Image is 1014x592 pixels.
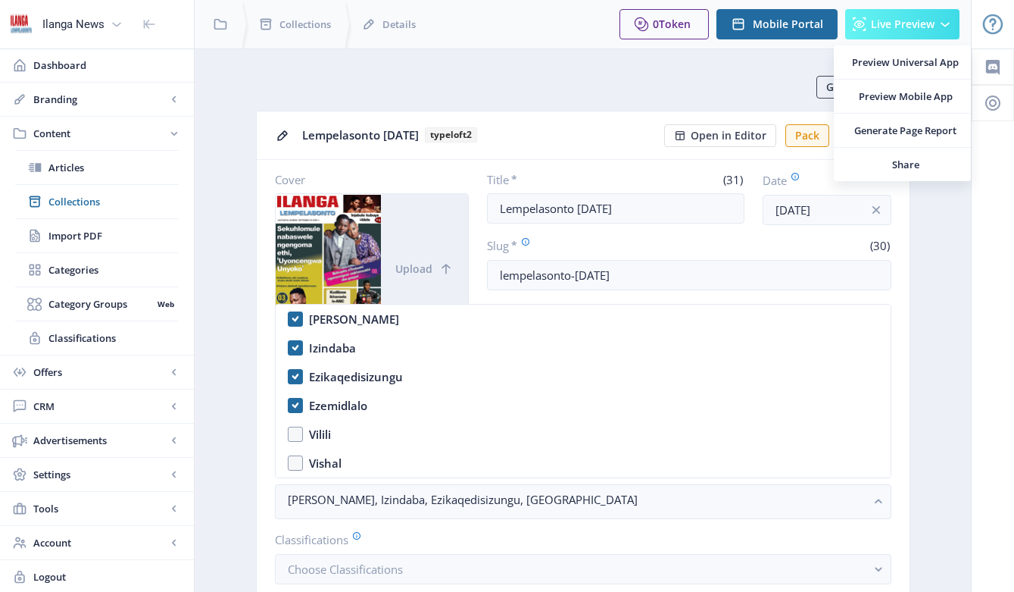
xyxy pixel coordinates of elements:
nb-select-label: [PERSON_NAME], Izindaba, Ezikaqedisizungu, [GEOGRAPHIC_DATA] [288,490,866,509]
a: Import PDF [15,219,179,252]
span: Upload [395,263,432,275]
a: Category GroupsWeb [15,287,179,321]
input: this-is-how-a-slug-looks-like [487,260,891,290]
div: Izindaba [309,339,356,357]
span: (31) [721,172,744,187]
button: Mobile Portal [716,9,838,39]
span: Account [33,535,167,550]
span: Collections [279,17,331,32]
span: Categories [48,262,179,277]
label: Slug [487,237,683,254]
a: Articles [15,151,179,184]
span: Offers [33,365,167,380]
input: Type Collection Title ... [487,193,744,224]
a: Collections [15,185,179,218]
span: Token [659,17,691,31]
nb-icon: info [869,202,884,218]
span: Settings [33,467,167,482]
span: Details [382,17,416,32]
span: Content [33,126,167,141]
span: Advertisements [33,433,167,448]
span: Mobile Portal [753,18,823,30]
div: Vishal [309,454,342,472]
button: Upload [381,194,468,344]
span: Dashboard [33,58,182,73]
label: Classifications [275,531,879,548]
span: Articles [48,160,179,175]
span: Classifications [48,330,179,346]
span: Live Preview [871,18,934,30]
button: Live Preview [845,9,959,39]
a: Preview Mobile App [834,80,971,113]
span: Logout [33,569,182,584]
a: Classifications [15,321,179,355]
span: (30) [868,238,891,253]
span: Collections [48,194,179,209]
span: Tools [33,501,167,516]
a: Preview Universal App [834,45,971,79]
label: Cover [275,172,457,187]
div: Ezikaqedisizungu [309,368,403,386]
div: [PERSON_NAME] [309,310,399,328]
span: Preview Mobile App [852,89,959,104]
span: Generate Page Report [852,123,959,138]
div: Vilili [309,425,331,443]
span: Share [852,157,959,172]
button: [PERSON_NAME], Izindaba, Ezikaqedisizungu, [GEOGRAPHIC_DATA] [275,484,891,519]
span: Branding [33,92,167,107]
span: CRM [33,399,167,414]
a: Share [834,148,971,181]
a: Categories [15,253,179,287]
button: Open in Editor [664,124,776,147]
a: Generate Page Report [834,114,971,147]
button: Generate Post [816,76,910,99]
input: Publishing Date [763,195,891,225]
button: Pack [785,124,829,147]
span: Import PDF [48,228,179,243]
span: Category Groups [48,296,152,312]
div: Ezemidlalo [309,396,367,415]
b: typeloft2 [425,127,477,143]
div: Ilanga News [42,8,105,41]
div: Lempelasonto [DATE] [302,124,655,147]
button: info [861,195,891,225]
label: Date [763,172,879,189]
span: Preview Universal App [852,55,959,70]
span: Generate Post [826,81,900,93]
label: Title [487,172,610,187]
nb-badge: Web [152,296,179,312]
button: 0Token [619,9,709,39]
img: 6e32966d-d278-493e-af78-9af65f0c2223.png [9,12,33,36]
span: Open in Editor [691,130,766,142]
